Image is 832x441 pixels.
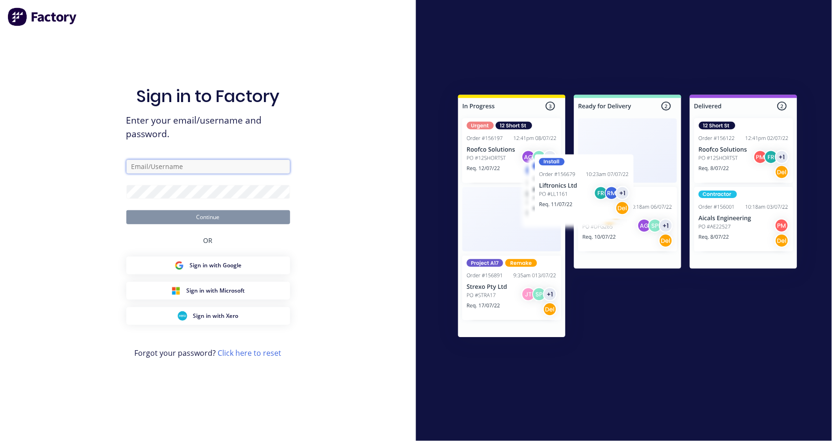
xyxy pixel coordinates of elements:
[135,347,282,359] span: Forgot your password?
[126,307,290,325] button: Xero Sign inSign in with Xero
[186,287,245,295] span: Sign in with Microsoft
[171,286,181,295] img: Microsoft Sign in
[438,76,818,360] img: Sign in
[126,114,290,141] span: Enter your email/username and password.
[7,7,78,26] img: Factory
[126,160,290,174] input: Email/Username
[175,261,184,270] img: Google Sign in
[218,348,282,358] a: Click here to reset
[204,224,213,257] div: OR
[137,86,280,106] h1: Sign in to Factory
[178,311,187,321] img: Xero Sign in
[126,282,290,300] button: Microsoft Sign inSign in with Microsoft
[193,312,238,320] span: Sign in with Xero
[126,210,290,224] button: Continue
[126,257,290,274] button: Google Sign inSign in with Google
[190,261,241,270] span: Sign in with Google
